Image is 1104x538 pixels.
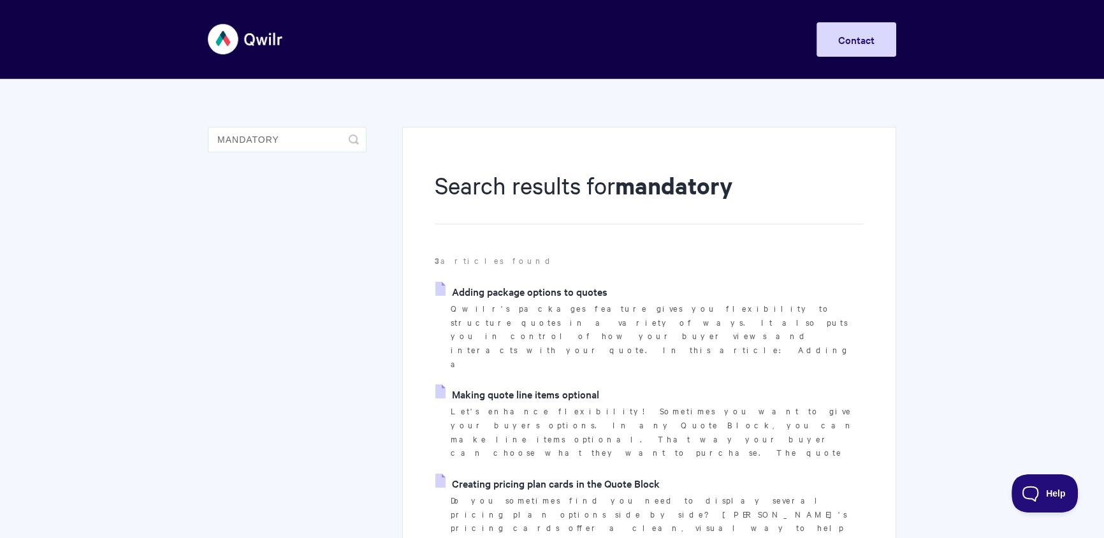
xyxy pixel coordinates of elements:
[208,127,367,152] input: Search
[615,170,732,201] strong: mandatory
[451,302,864,371] p: Qwilr's packages feature gives you flexibility to structure quotes in a variety of ways. It also ...
[435,474,660,493] a: Creating pricing plan cards in the Quote Block
[435,282,607,301] a: Adding package options to quotes
[451,404,864,460] p: Let's enhance flexibility! Sometimes you want to give your buyers options. In any Quote Block, yo...
[435,384,599,403] a: Making quote line items optional
[435,169,864,224] h1: Search results for
[435,254,440,266] strong: 3
[817,22,896,57] a: Contact
[208,15,284,63] img: Qwilr Help Center
[1012,474,1079,513] iframe: Toggle Customer Support
[435,254,864,268] p: articles found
